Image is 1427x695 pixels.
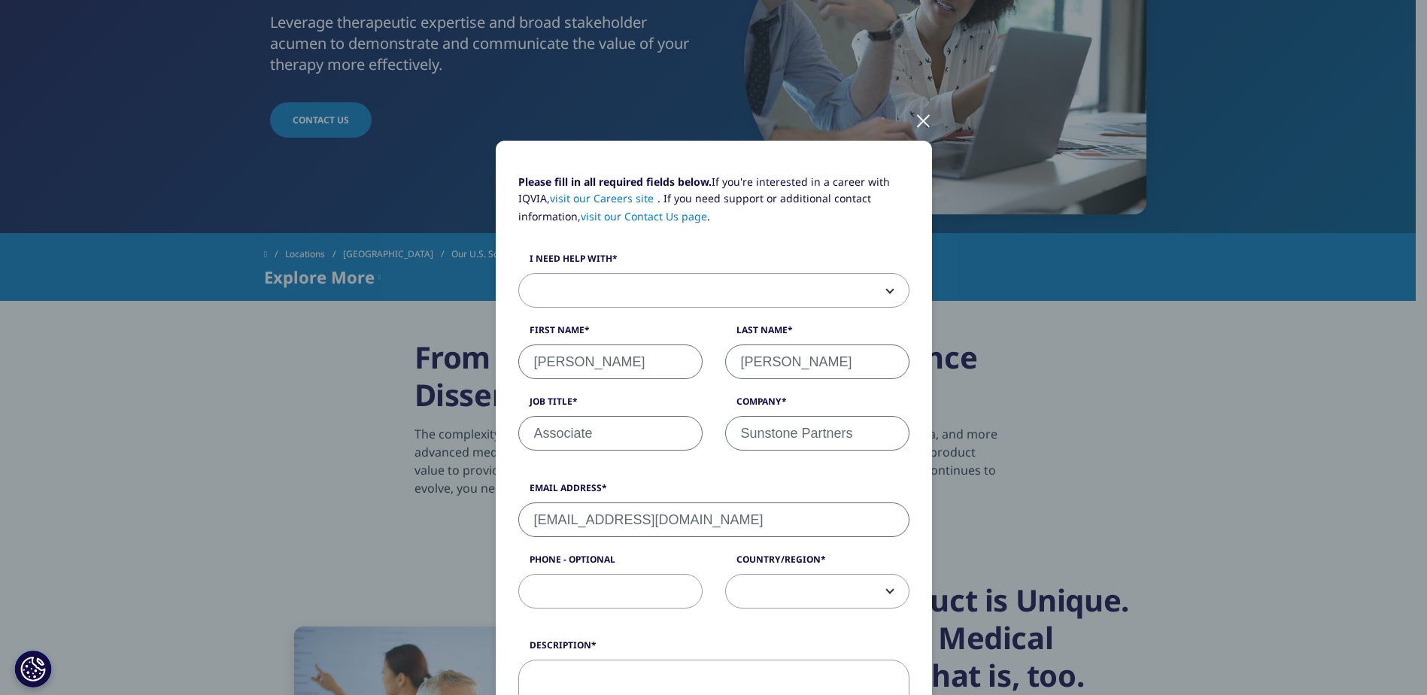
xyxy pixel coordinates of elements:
label: Last Name [725,323,909,344]
label: Description [518,639,909,660]
label: Company [725,395,909,416]
label: Email Address [518,481,909,502]
p: If you're interested in a career with IQVIA, . If you need support or additional contact informat... [518,174,909,236]
label: Phone - Optional [518,553,703,574]
button: Cookies Settings [14,650,52,687]
strong: Please fill in all required fields below. [518,175,712,189]
label: I need help with [518,252,909,273]
label: Country/Region [725,553,909,574]
a: visit our Careers site [550,191,658,205]
label: First Name [518,323,703,344]
a: visit our Contact Us page [581,209,707,223]
label: Job Title [518,395,703,416]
